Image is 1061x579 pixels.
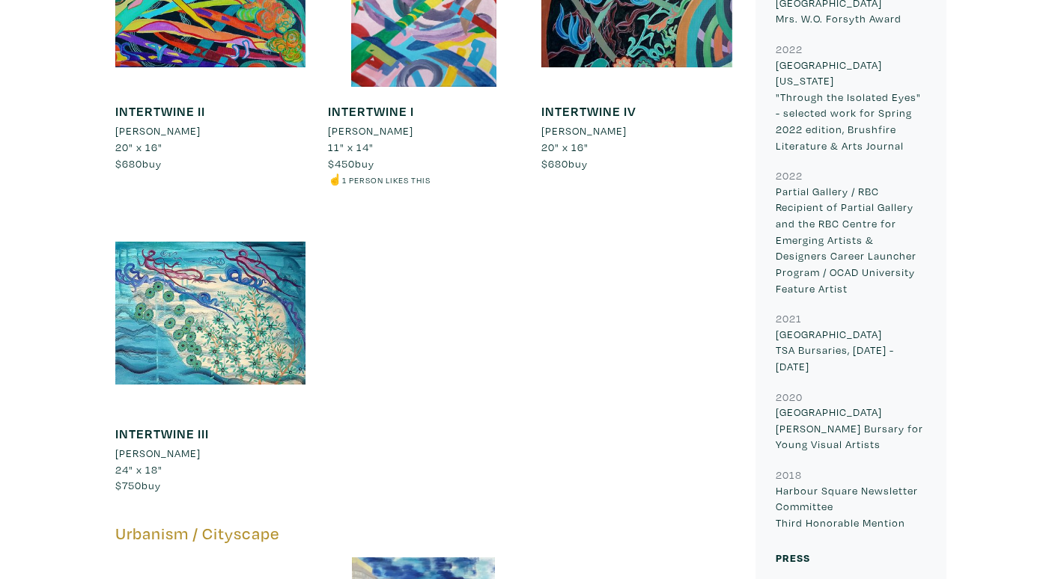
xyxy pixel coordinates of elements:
[115,445,306,462] a: [PERSON_NAME]
[115,524,733,544] h5: Urbanism / Cityscape
[115,123,201,139] li: [PERSON_NAME]
[541,140,589,154] span: 20" x 16"
[328,123,519,139] a: [PERSON_NAME]
[776,551,810,565] small: Press
[115,140,162,154] span: 20" x 16"
[115,425,209,442] a: INTERTWINE III
[328,140,374,154] span: 11" x 14"
[541,156,588,171] span: buy
[776,183,926,296] p: Partial Gallery / RBC Recipient of Partial Gallery and the RBC Centre for Emerging Artists & Desi...
[115,123,306,139] a: [PERSON_NAME]
[776,326,926,375] p: [GEOGRAPHIC_DATA] TSA Bursaries, [DATE] - [DATE]
[115,478,142,492] span: $750
[541,102,636,120] a: INTERTWINE IV
[776,390,803,404] small: 2020
[328,102,414,120] a: INTERTWINE I
[541,156,568,171] span: $680
[115,156,142,171] span: $680
[776,42,803,56] small: 2022
[776,57,926,154] p: [GEOGRAPHIC_DATA][US_STATE] "Through the Isolated Eyes" - selected work for Spring 2022 edition, ...
[776,311,802,325] small: 2021
[115,462,162,477] span: 24" x 18"
[541,123,732,139] a: [PERSON_NAME]
[115,445,201,462] li: [PERSON_NAME]
[776,404,926,453] p: [GEOGRAPHIC_DATA] [PERSON_NAME] Bursary for Young Visual Artists
[115,156,162,171] span: buy
[776,468,802,482] small: 2018
[776,168,803,183] small: 2022
[541,123,627,139] li: [PERSON_NAME]
[328,171,519,188] li: ☝️
[776,482,926,531] p: Harbour Square Newsletter Committee Third Honorable Mention
[115,102,205,120] a: INTERTWINE II
[115,478,161,492] span: buy
[328,123,413,139] li: [PERSON_NAME]
[328,156,355,171] span: $450
[328,156,374,171] span: buy
[342,174,431,186] small: 1 person likes this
